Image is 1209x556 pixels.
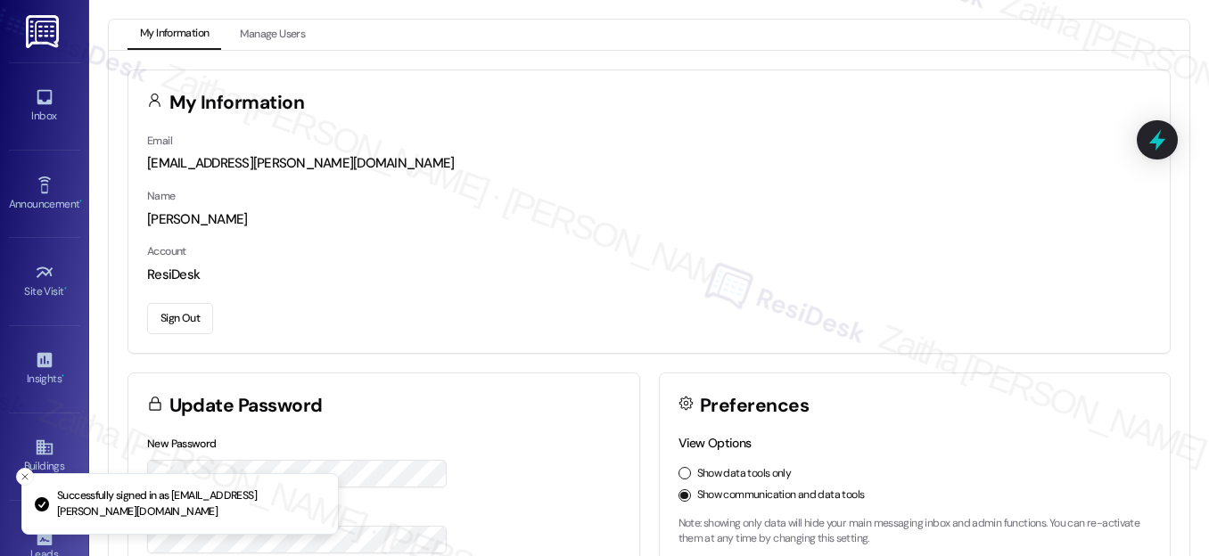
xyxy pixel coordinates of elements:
[16,468,34,486] button: Close toast
[147,266,1151,284] div: ResiDesk
[697,466,792,482] label: Show data tools only
[700,397,809,415] h3: Preferences
[147,189,176,203] label: Name
[147,154,1151,173] div: [EMAIL_ADDRESS][PERSON_NAME][DOMAIN_NAME]
[26,15,62,48] img: ResiDesk Logo
[227,20,317,50] button: Manage Users
[79,195,82,208] span: •
[679,516,1152,547] p: Note: showing only data will hide your main messaging inbox and admin functions. You can re-activ...
[9,345,80,393] a: Insights •
[9,432,80,480] a: Buildings
[64,282,67,295] span: •
[697,487,865,503] label: Show communication and data tools
[169,397,323,415] h3: Update Password
[147,303,213,334] button: Sign Out
[679,435,752,451] label: View Options
[147,437,217,451] label: New Password
[147,134,172,148] label: Email
[127,20,221,50] button: My Information
[57,488,324,519] p: Successfully signed in as [EMAIL_ADDRESS][PERSON_NAME][DOMAIN_NAME]
[169,94,305,112] h3: My Information
[62,370,64,382] span: •
[9,82,80,130] a: Inbox
[9,258,80,306] a: Site Visit •
[147,210,1151,229] div: [PERSON_NAME]
[147,244,186,258] label: Account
